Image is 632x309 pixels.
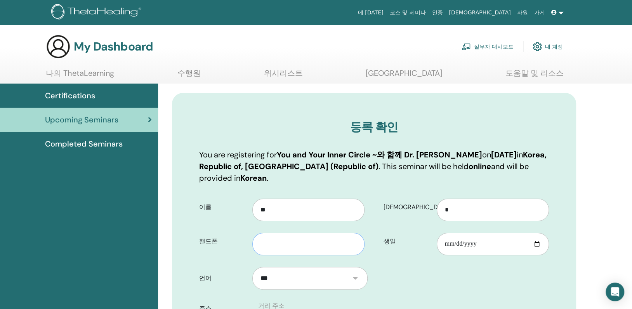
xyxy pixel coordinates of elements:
b: You and Your Inner Circle ~와 함께 Dr. [PERSON_NAME] [277,150,482,160]
a: 실무자 대시보드 [462,38,514,55]
a: 도움말 및 리소스 [505,68,564,84]
a: 내 계정 [533,38,563,55]
label: 핸드폰 [193,234,252,249]
p: You are registering for on in . This seminar will be held and will be provided in . [199,149,549,184]
a: 나의 ThetaLearning [46,68,114,84]
a: 수행원 [177,68,201,84]
label: 생일 [378,234,437,249]
h3: 등록 확인 [199,120,549,134]
font: 내 계정 [545,43,563,50]
a: [DEMOGRAPHIC_DATA] [446,5,514,20]
img: chalkboard-teacher.svg [462,43,471,50]
h3: My Dashboard [74,40,153,54]
label: [DEMOGRAPHIC_DATA] [378,200,437,215]
a: [GEOGRAPHIC_DATA] [366,68,442,84]
b: [DATE] [491,150,517,160]
label: 이름 [193,200,252,215]
a: 가게 [531,5,548,20]
div: Open Intercom Messenger [606,283,624,301]
label: 언어 [193,271,252,286]
img: cog.svg [533,40,542,53]
span: Upcoming Seminars [45,114,118,126]
a: 코스 및 세미나 [386,5,429,20]
a: 에 [DATE] [355,5,387,20]
span: Completed Seminars [45,138,123,150]
img: generic-user-icon.jpg [46,34,71,59]
a: 인증 [429,5,446,20]
a: 위시리스트 [264,68,303,84]
span: Certifications [45,90,95,101]
b: Korean [240,173,267,183]
b: online [469,161,491,171]
a: 자원 [514,5,531,20]
img: logo.png [51,4,144,21]
font: 실무자 대시보드 [474,43,514,50]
